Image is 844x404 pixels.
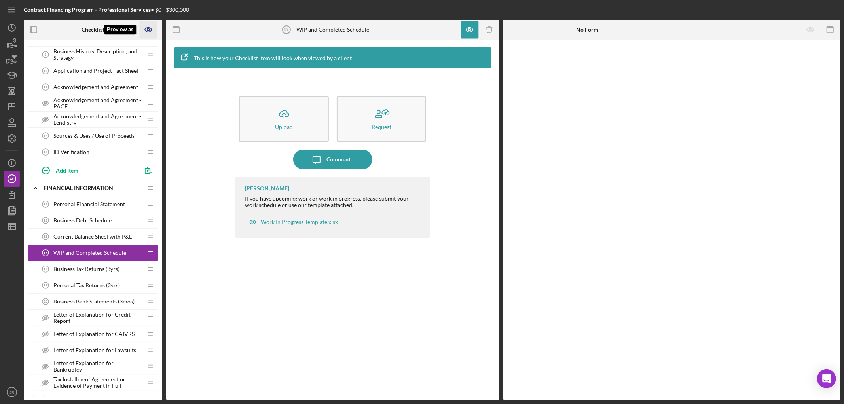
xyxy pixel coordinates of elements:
button: Work In Progress Template.xlsx [245,214,342,230]
span: Acknowledgement and Agreement - PACE [53,97,142,110]
span: Sources & Uses / Use of Proceeds [53,133,135,139]
span: Letter of Explanation for Lawsuits [53,347,136,353]
button: Add Item [36,162,138,178]
div: Upload [275,124,293,130]
tspan: 16 [44,235,47,239]
tspan: 17 [44,251,47,255]
span: Current Balance Sheet with P&L [53,233,132,240]
div: Request [372,124,391,130]
button: Comment [293,150,372,169]
tspan: 14 [44,202,47,206]
span: Business Tax Returns (3yrs) [53,266,119,272]
tspan: 19 [44,283,47,287]
tspan: 17 [284,27,288,32]
tspan: 20 [44,300,47,303]
div: Add Item [56,163,78,178]
button: Upload [239,96,328,142]
tspan: 13 [44,150,47,154]
span: ID Verification [53,149,89,155]
div: This is how your Checklist Item will look when viewed by a client [194,55,352,61]
span: Letter of Explanation for Credit Report [53,311,142,324]
span: Application and Project Fact Sheet [53,68,138,74]
span: Acknowledgement and Agreement - Lendistry [53,113,142,126]
b: Checklist [82,27,104,33]
button: Request [337,96,426,142]
button: Preview as [140,21,157,39]
b: No Form [576,27,598,33]
div: Financial Information [44,185,142,191]
div: Work In Progress Template.xlsx [261,219,338,225]
div: • $0 - $300,000 [24,7,189,13]
span: Letter of Explanation for CAIVRS [53,331,135,337]
text: JR [9,390,14,395]
span: Business Debt Schedule [53,217,112,224]
span: Letter of Explanation for Bankruptcy [53,360,142,373]
span: Personal Tax Returns (3yrs) [53,282,120,288]
span: Business Bank Statements (3mos) [53,298,135,305]
button: JR [4,384,20,400]
b: Contract Financing Program - Professional Services [24,6,151,13]
div: [PERSON_NAME] [245,185,289,192]
div: Open Intercom Messenger [817,369,836,388]
div: Comment [326,150,351,169]
tspan: 18 [44,267,47,271]
tspan: 15 [44,218,47,222]
span: Financial Information Complete [53,396,132,402]
span: WIP and Completed Schedule [53,250,126,256]
span: Tax Installment Agreement or Evidence of Payment in Full [53,376,142,389]
span: Business History, Description, and Strategy [53,48,142,61]
span: Personal Financial Statement [53,201,125,207]
tspan: 11 [44,85,47,89]
tspan: 10 [44,69,47,73]
div: If you have upcoming work or work in progress, please submit your work schedule or use our templa... [245,195,422,208]
tspan: 12 [44,134,47,138]
tspan: 9 [45,53,47,57]
div: WIP and Completed Schedule [296,27,369,33]
span: Acknowledgement and Agreement [53,84,138,90]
